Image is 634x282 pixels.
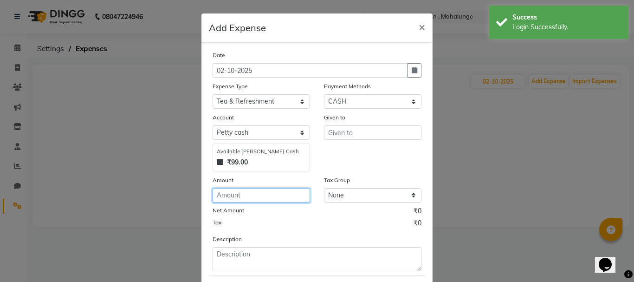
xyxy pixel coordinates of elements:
div: Available [PERSON_NAME] Cash [217,148,306,156]
label: Net Amount [213,206,244,215]
label: Payment Methods [324,82,371,91]
div: Success [512,13,621,22]
label: Amount [213,176,233,184]
label: Tax [213,218,221,227]
h5: Add Expense [209,21,266,35]
label: Given to [324,113,345,122]
iframe: chat widget [595,245,625,273]
label: Account [213,113,234,122]
label: Description [213,235,242,243]
label: Date [213,51,225,59]
input: Given to [324,125,421,140]
span: ₹0 [414,218,421,230]
label: Expense Type [213,82,248,91]
label: Tax Group [324,176,350,184]
strong: ₹99.00 [227,157,248,167]
input: Amount [213,188,310,203]
span: ₹0 [414,206,421,218]
span: × [419,20,425,33]
div: Login Successfully. [512,22,621,32]
button: Close [411,13,433,39]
